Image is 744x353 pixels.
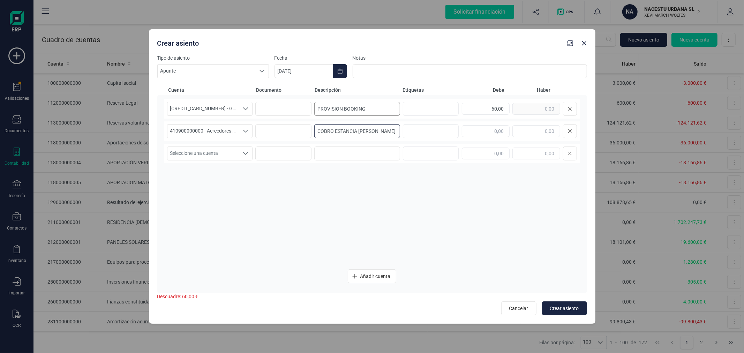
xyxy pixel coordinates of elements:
span: Seleccione una cuenta [167,147,239,160]
span: Descuadre: 60,00 € [157,294,198,299]
span: 410900000000 - Acreedores por prestaciones de servicios, facturas pendientes de recibir o de form... [167,125,239,138]
span: Haber [508,87,551,93]
button: Crear asiento [542,301,587,315]
span: Añadir cuenta [360,273,390,280]
button: Close [579,38,590,49]
div: Seleccione una cuenta [239,147,253,160]
input: 0,00 [462,148,510,159]
button: Cancelar [501,301,536,315]
span: [CREDIT_CARD_NUMBER] - GASTO BOOKING [167,102,239,115]
div: Crear asiento [155,36,565,48]
span: Debe [461,87,505,93]
span: Crear asiento [550,305,579,312]
span: Apunte [158,65,255,78]
input: 0,00 [462,103,510,115]
input: 0,00 [462,125,510,137]
div: Seleccione una cuenta [239,125,253,138]
span: Cuenta [168,87,254,93]
input: 0,00 [512,103,560,115]
input: 0,00 [512,125,560,137]
div: Seleccione una cuenta [239,102,253,115]
span: Cancelar [509,305,528,312]
span: Etiquetas [403,87,459,93]
label: Fecha [275,54,347,61]
label: Tipo de asiento [157,54,269,61]
label: Notas [353,54,587,61]
button: Añadir cuenta [348,269,396,283]
button: Choose Date [333,64,347,78]
input: 0,00 [512,148,560,159]
span: Documento [256,87,312,93]
span: Descripción [315,87,400,93]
